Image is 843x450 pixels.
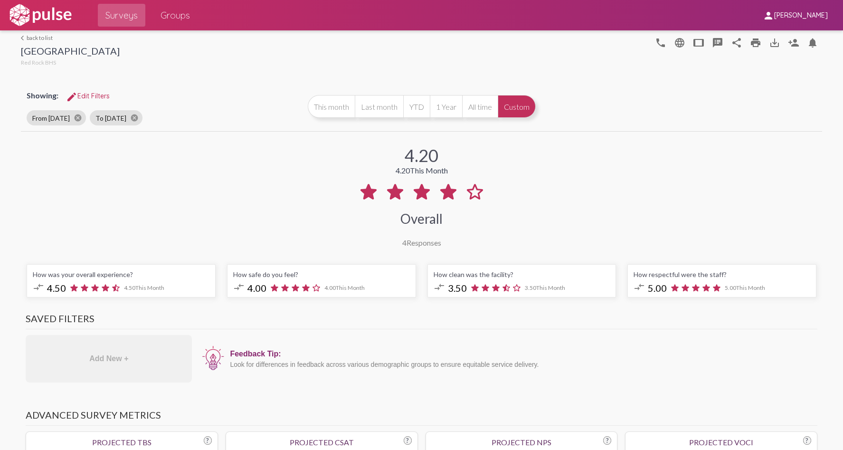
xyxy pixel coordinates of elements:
[536,284,565,291] span: This Month
[693,37,704,48] mat-icon: tablet
[27,110,86,125] mat-chip: From [DATE]
[230,350,812,358] div: Feedback Tip:
[708,33,727,52] button: speaker_notes
[74,114,82,122] mat-icon: cancel
[689,33,708,52] button: tablet
[247,282,266,294] span: 4.00
[725,284,765,291] span: 5.00
[153,4,198,27] a: Groups
[736,284,765,291] span: This Month
[26,313,817,329] h3: Saved Filters
[27,91,58,100] span: Showing:
[308,95,355,118] button: This month
[634,281,645,293] mat-icon: compare_arrows
[400,211,443,227] div: Overall
[755,6,835,24] button: [PERSON_NAME]
[336,284,365,291] span: This Month
[603,436,611,445] div: ?
[201,345,225,372] img: icon12.png
[21,59,56,66] span: Red Rock BHS
[769,37,780,48] mat-icon: Download
[90,110,142,125] mat-chip: To [DATE]
[355,95,403,118] button: Last month
[66,91,77,103] mat-icon: Edit Filters
[655,37,666,48] mat-icon: language
[58,87,117,105] button: Edit FiltersEdit Filters
[402,238,407,247] span: 4
[66,92,110,100] span: Edit Filters
[324,284,365,291] span: 4.00
[33,270,209,278] div: How was your overall experience?
[651,33,670,52] button: language
[21,45,120,59] div: [GEOGRAPHIC_DATA]
[230,361,812,368] div: Look for differences in feedback across various demographic groups to ensure equitable service de...
[8,3,73,27] img: white-logo.svg
[105,7,138,24] span: Surveys
[21,34,120,41] a: back to list
[404,436,412,445] div: ?
[33,281,44,293] mat-icon: compare_arrows
[498,95,536,118] button: Custom
[631,438,811,447] div: Projected VoCI
[26,409,817,426] h3: Advanced Survey Metrics
[410,166,448,175] span: This Month
[634,270,810,278] div: How respectful were the staff?
[232,438,412,447] div: Projected CSAT
[731,37,742,48] mat-icon: Share
[712,37,723,48] mat-icon: speaker_notes
[727,33,746,52] button: Share
[233,270,410,278] div: How safe do you feel?
[750,37,761,48] mat-icon: print
[525,284,565,291] span: 3.50
[403,95,430,118] button: YTD
[135,284,164,291] span: This Month
[402,238,441,247] div: Responses
[462,95,498,118] button: All time
[396,166,448,175] div: 4.20
[32,438,212,447] div: Projected TBS
[434,270,610,278] div: How clean was the facility?
[26,335,192,383] div: Add New +
[788,37,799,48] mat-icon: Person
[405,145,438,166] div: 4.20
[161,7,190,24] span: Groups
[763,10,774,21] mat-icon: person
[784,33,803,52] button: Person
[774,11,828,20] span: [PERSON_NAME]
[432,438,612,447] div: Projected NPS
[98,4,145,27] a: Surveys
[204,436,212,445] div: ?
[765,33,784,52] button: Download
[430,95,462,118] button: 1 Year
[670,33,689,52] button: language
[130,114,139,122] mat-icon: cancel
[807,37,818,48] mat-icon: Bell
[674,37,685,48] mat-icon: language
[746,33,765,52] a: print
[233,281,245,293] mat-icon: compare_arrows
[803,436,811,445] div: ?
[124,284,164,291] span: 4.50
[648,282,667,294] span: 5.00
[434,281,445,293] mat-icon: compare_arrows
[21,35,27,41] mat-icon: arrow_back_ios
[803,33,822,52] button: Bell
[47,282,66,294] span: 4.50
[448,282,467,294] span: 3.50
